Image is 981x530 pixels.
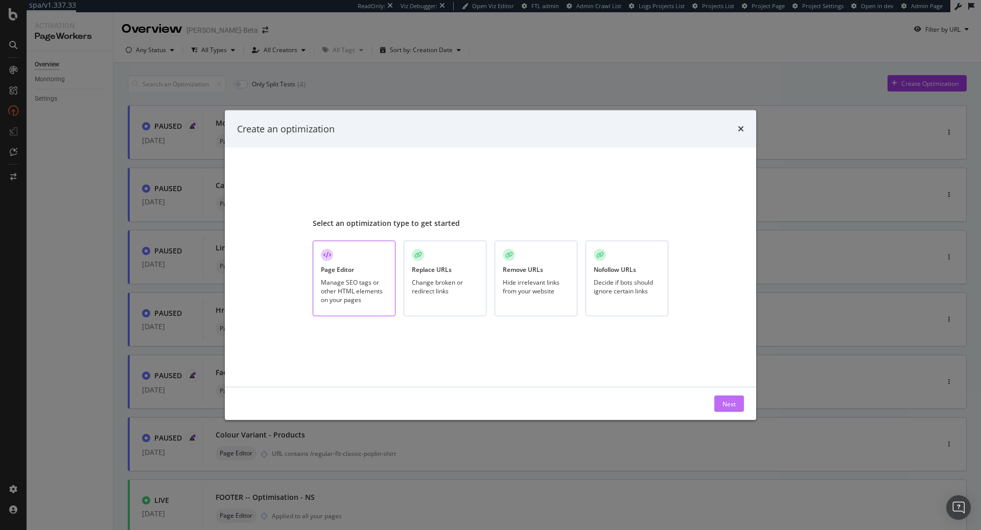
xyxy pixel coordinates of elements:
[237,122,335,135] div: Create an optimization
[321,265,354,274] div: Page Editor
[594,278,660,295] div: Decide if bots should ignore certain links
[313,218,668,228] div: Select an optimization type to get started
[722,399,736,408] div: Next
[412,278,478,295] div: Change broken or redirect links
[321,278,387,304] div: Manage SEO tags or other HTML elements on your pages
[503,265,543,274] div: Remove URLs
[503,278,569,295] div: Hide irrelevant links from your website
[738,122,744,135] div: times
[594,265,636,274] div: Nofollow URLs
[225,110,756,420] div: modal
[946,495,971,520] div: Open Intercom Messenger
[412,265,452,274] div: Replace URLs
[714,396,744,412] button: Next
